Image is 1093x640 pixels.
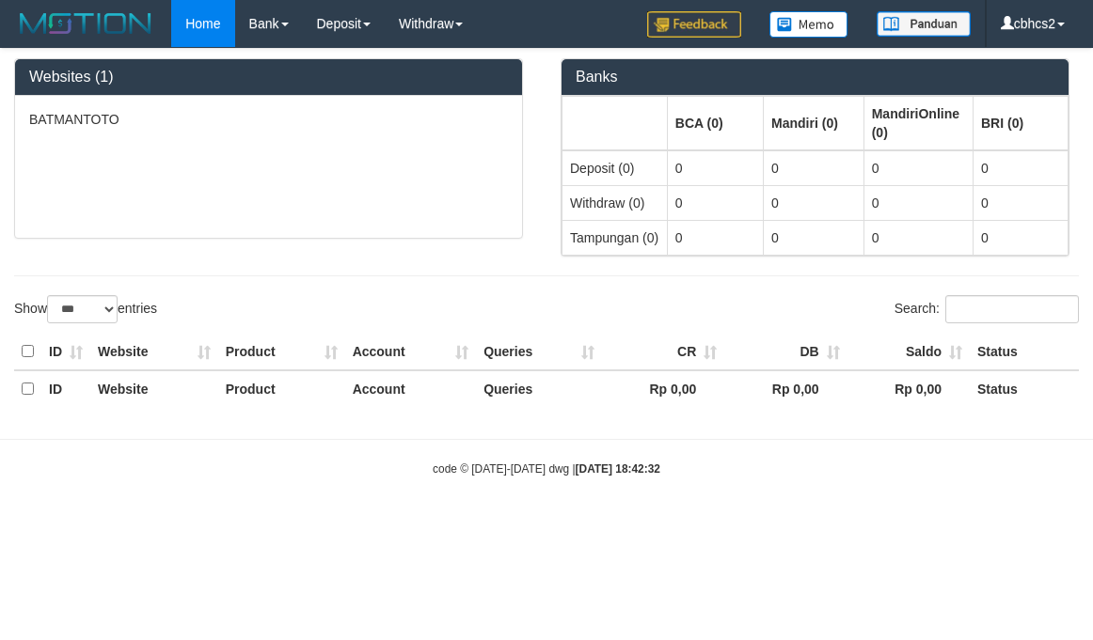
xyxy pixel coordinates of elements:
[877,11,971,37] img: panduan.png
[29,69,508,86] h3: Websites (1)
[562,185,668,220] td: Withdraw (0)
[863,150,973,186] td: 0
[41,334,90,370] th: ID
[433,462,660,476] small: code © [DATE]-[DATE] dwg |
[90,334,218,370] th: Website
[218,370,345,407] th: Product
[562,96,668,150] th: Group: activate to sort column ascending
[847,334,970,370] th: Saldo
[647,11,741,38] img: Feedback.jpg
[769,11,848,38] img: Button%20Memo.svg
[562,150,668,186] td: Deposit (0)
[973,185,1068,220] td: 0
[895,295,1079,323] label: Search:
[218,334,345,370] th: Product
[973,96,1068,150] th: Group: activate to sort column ascending
[667,150,763,186] td: 0
[863,185,973,220] td: 0
[562,220,668,255] td: Tampungan (0)
[764,185,864,220] td: 0
[47,295,118,323] select: Showentries
[14,295,157,323] label: Show entries
[970,334,1079,370] th: Status
[764,220,864,255] td: 0
[724,334,847,370] th: DB
[576,462,660,476] strong: [DATE] 18:42:32
[973,150,1068,186] td: 0
[602,370,724,407] th: Rp 0,00
[345,334,477,370] th: Account
[41,370,90,407] th: ID
[764,96,864,150] th: Group: activate to sort column ascending
[476,370,602,407] th: Queries
[602,334,724,370] th: CR
[764,150,864,186] td: 0
[29,110,508,129] p: BATMANTOTO
[14,9,157,38] img: MOTION_logo.png
[973,220,1068,255] td: 0
[345,370,477,407] th: Account
[667,185,763,220] td: 0
[863,96,973,150] th: Group: activate to sort column ascending
[945,295,1079,323] input: Search:
[90,370,218,407] th: Website
[667,96,763,150] th: Group: activate to sort column ascending
[476,334,602,370] th: Queries
[970,370,1079,407] th: Status
[724,370,847,407] th: Rp 0,00
[847,370,970,407] th: Rp 0,00
[576,69,1054,86] h3: Banks
[667,220,763,255] td: 0
[863,220,973,255] td: 0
